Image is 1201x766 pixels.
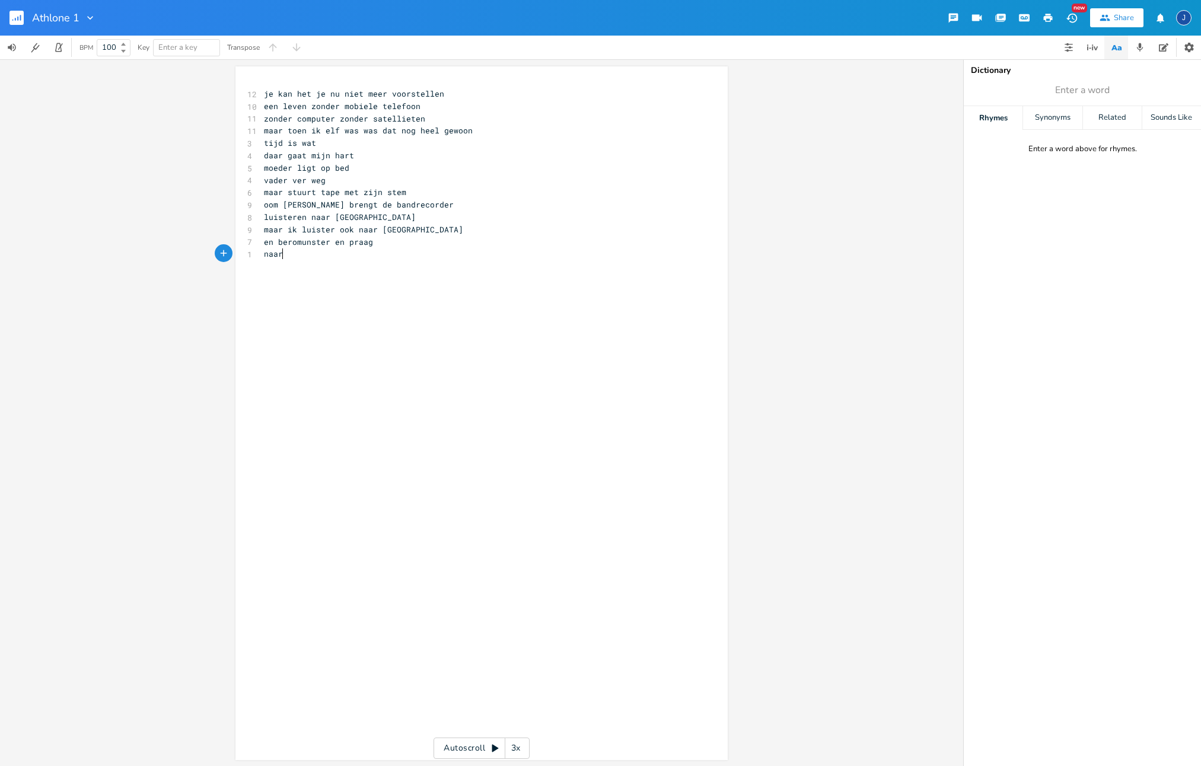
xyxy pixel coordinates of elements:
span: moeder ligt op bed [264,162,349,173]
div: Synonyms [1023,106,1082,130]
button: New [1060,7,1084,28]
span: luisteren naar [GEOGRAPHIC_DATA] [264,212,416,222]
button: Share [1090,8,1143,27]
span: oom [PERSON_NAME] brengt de bandrecorder [264,199,454,210]
div: New [1072,4,1087,12]
div: Transpose [227,44,260,51]
span: tijd is wat [264,138,316,148]
span: naar [264,248,283,259]
div: 3x [505,738,527,759]
span: Enter a key [158,42,197,53]
span: maar ik luister ook naar [GEOGRAPHIC_DATA] [264,224,463,235]
span: Athlone 1 [32,12,79,23]
div: Related [1083,106,1142,130]
span: een leven zonder mobiele telefoon [264,101,420,111]
div: Dictionary [971,66,1194,75]
span: en beromunster en praag [264,237,373,247]
div: Sounds Like [1142,106,1201,130]
span: maar toen ik elf was was dat nog heel gewoon [264,125,473,136]
div: Enter a word above for rhymes. [1028,144,1137,154]
div: Jirzi Hajek [1176,10,1192,25]
div: Autoscroll [434,738,530,759]
span: maar stuurt tape met zijn stem [264,187,406,197]
span: je kan het je nu niet meer voorstellen [264,88,444,99]
span: daar gaat mijn hart [264,150,354,161]
div: Rhymes [964,106,1022,130]
div: BPM [79,44,93,51]
span: vader ver weg [264,175,326,186]
button: J [1176,4,1192,31]
span: zonder computer zonder satellieten [264,113,425,124]
div: Key [138,44,149,51]
div: Share [1114,12,1134,23]
span: Enter a word [1055,84,1110,97]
